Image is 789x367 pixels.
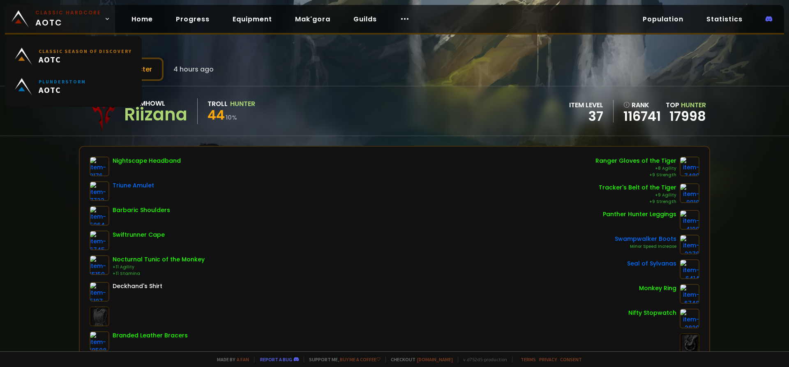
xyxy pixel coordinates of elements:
a: Home [125,11,159,28]
a: [DOMAIN_NAME] [417,356,453,362]
a: Privacy [539,356,557,362]
div: +9 Agility [599,192,676,199]
img: item-19508 [90,331,109,351]
a: a fan [237,356,249,362]
a: Classic Season of DiscoveryAOTC [10,41,137,72]
a: Classic HardcoreAOTC [5,5,115,33]
img: item-4108 [680,210,699,230]
div: Swiftrunner Cape [113,231,165,239]
img: item-5964 [90,206,109,226]
div: Nightscape Headband [113,157,181,165]
span: AOTC [39,85,86,95]
small: Classic Season of Discovery [39,48,132,54]
img: item-8176 [90,157,109,176]
div: Monkey Ring [639,284,676,293]
div: +8 Agility [595,165,676,172]
span: AOTC [35,9,101,29]
span: AOTC [39,54,132,65]
a: Progress [169,11,216,28]
div: Triune Amulet [113,181,154,190]
span: Hunter [681,100,706,110]
span: 4 hours ago [173,64,214,74]
img: item-7480 [680,157,699,176]
div: Riizana [124,108,187,121]
div: Ranger Gloves of the Tiger [595,157,676,165]
a: Equipment [226,11,279,28]
span: v. d752d5 - production [458,356,507,362]
div: Deckhand's Shirt [113,282,162,291]
div: Seal of Sylvanas [627,259,676,268]
img: item-6414 [680,259,699,279]
span: Support me, [304,356,381,362]
div: +11 Stamina [113,270,205,277]
a: PlunderstormAOTC [10,72,137,102]
div: Doomhowl [124,98,187,108]
a: Population [636,11,690,28]
div: Troll [208,99,228,109]
small: Plunderstorm [39,78,86,85]
small: 10 % [226,113,237,122]
a: Terms [521,356,536,362]
div: Barbaric Shoulders [113,206,170,215]
div: Tracker's Belt of the Tiger [599,183,676,192]
div: Top [666,100,706,110]
div: +9 Strength [595,172,676,178]
span: Made by [212,356,249,362]
div: item level [569,100,603,110]
a: Consent [560,356,582,362]
div: +11 Agility [113,264,205,270]
div: Branded Leather Bracers [113,331,188,340]
img: item-6745 [90,231,109,250]
a: 116741 [623,110,661,122]
a: Report a bug [260,356,292,362]
a: Mak'gora [288,11,337,28]
a: 17998 [669,107,706,125]
a: Guilds [347,11,383,28]
img: item-15159 [90,255,109,275]
img: item-2820 [680,309,699,328]
img: item-5107 [90,282,109,302]
img: item-6748 [680,284,699,304]
a: Buy me a coffee [340,356,381,362]
div: Minor Speed Increase [615,243,676,250]
small: Classic Hardcore [35,9,101,16]
div: Panther Hunter Leggings [603,210,676,219]
div: Swampwalker Boots [615,235,676,243]
span: 44 [208,106,225,124]
span: Checkout [385,356,453,362]
img: item-2276 [680,235,699,254]
a: Statistics [700,11,749,28]
div: 37 [569,110,603,122]
div: rank [623,100,661,110]
img: item-9916 [680,183,699,203]
div: Nocturnal Tunic of the Monkey [113,255,205,264]
div: +9 Strength [599,199,676,205]
div: Nifty Stopwatch [628,309,676,317]
div: Hunter [230,99,255,109]
img: item-7722 [90,181,109,201]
